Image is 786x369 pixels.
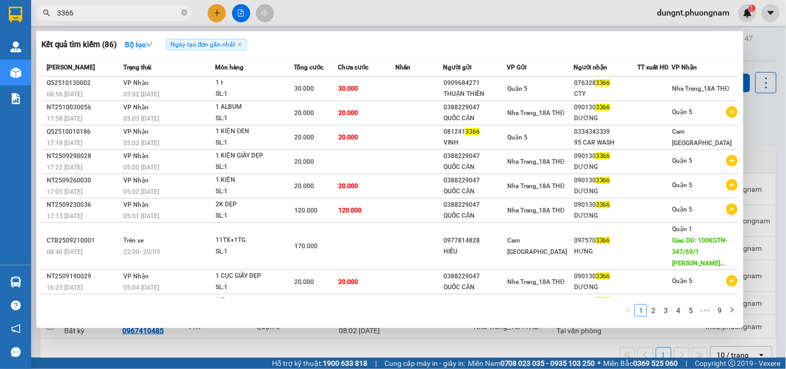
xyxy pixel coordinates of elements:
span: Nha Trang_18A THĐ [508,158,565,165]
span: 20.000 [338,109,358,117]
span: 3366 [596,273,610,280]
span: Cam [GEOGRAPHIC_DATA] [673,128,732,147]
span: Quận 5 [508,85,528,92]
span: plus-circle [726,204,738,215]
span: VP Nhận [123,201,149,208]
span: 17:13 [DATE] [47,212,82,220]
span: Quận 1 [673,225,693,233]
div: QUỐC CẬN [444,162,506,173]
span: VP Nhận [123,128,149,135]
span: TT xuất HĐ [637,64,669,71]
b: Gửi khách hàng [64,15,103,64]
div: SL: 1 [216,186,293,197]
span: VP Nhận [123,177,149,184]
div: DƯƠNG [574,186,637,197]
div: NT2509190029 [47,271,120,282]
div: HƯNG [574,246,637,257]
img: logo-vxr [9,7,22,22]
div: QUỐC CẬN [444,282,506,293]
span: 05:01 [DATE] [123,212,159,220]
div: 090594 [574,295,637,306]
span: 3366 [596,152,610,160]
span: Quận 5 [673,277,693,285]
div: 0388229047 [444,102,506,113]
span: 05:03 [DATE] [123,115,159,122]
a: 4 [673,305,684,316]
div: 1 KIỆN [216,175,293,186]
span: 17:18 [DATE] [47,139,82,147]
span: Tổng cước [294,64,323,71]
b: Phương Nam Express [13,67,57,134]
span: [PERSON_NAME] [47,64,95,71]
div: SL: 1 [216,162,293,173]
div: THUẬN THIÊN [444,89,506,100]
span: plus-circle [726,275,738,287]
span: Người gửi [443,64,471,71]
div: 11TX+1TG [216,235,293,246]
div: DƯƠNG [574,282,637,293]
span: close [237,42,242,47]
span: Nhãn [396,64,411,71]
span: 17:58 [DATE] [47,115,82,122]
div: 0388229047 [444,151,506,162]
li: 5 [684,304,697,317]
span: 05:02 [DATE] [123,91,159,98]
div: 081241 [444,126,506,137]
span: 120.000 [294,207,318,214]
div: 1 T [216,295,293,306]
span: 3366 [465,128,480,135]
button: right [726,304,738,317]
span: close-circle [181,9,188,16]
span: Quận 5 [673,206,693,213]
li: Next 5 Pages [697,304,713,317]
li: 4 [672,304,684,317]
div: 0977814828 [444,235,506,246]
div: 0388229047 [444,175,506,186]
span: search [43,9,50,17]
span: question-circle [11,301,21,310]
a: 9 [714,305,725,316]
span: 3366 [596,79,610,87]
div: VINH [444,137,506,148]
div: 090130 [574,175,637,186]
h3: Kết quả tìm kiếm ( 86 ) [41,39,117,50]
span: 05:04 [DATE] [123,284,159,291]
span: close-circle [181,8,188,18]
span: 20.000 [294,278,314,286]
input: Tìm tên, số ĐT hoặc mã đơn [57,7,179,19]
a: 2 [648,305,659,316]
button: left [622,304,635,317]
div: 090130 [574,200,637,210]
b: [DOMAIN_NAME] [87,39,142,48]
span: VP Nhận [123,79,149,87]
span: Người nhận [574,64,607,71]
a: 1 [635,305,647,316]
span: 20.000 [338,134,358,141]
span: left [625,307,632,313]
div: SL: 1 [216,113,293,124]
span: 20.000 [294,109,314,117]
div: 0388229047 [444,200,506,210]
div: SL: 1 [216,282,293,293]
span: 05:02 [DATE] [123,188,159,195]
img: solution-icon [10,93,21,104]
span: right [729,307,735,313]
span: 22:00 - 20/09 [123,248,160,256]
span: 3366 [596,237,610,244]
li: 2 [647,304,660,317]
img: warehouse-icon [10,277,21,288]
span: Giao DĐ: 100KGTN-347/69/1 [PERSON_NAME]... [673,237,728,267]
span: 20.000 [294,182,314,190]
div: 097570 [574,235,637,246]
span: plus-circle [726,155,738,166]
div: 2K DẸP [216,199,293,210]
span: 08:56 [DATE] [47,91,82,98]
div: 1 KIỆN GIẤY DẸP [216,150,293,162]
div: 95 CAR WASH [574,137,637,148]
span: 17:05 [DATE] [47,188,82,195]
span: VP Nhận [123,104,149,111]
span: VP Nhận [672,64,697,71]
div: 090130 [574,271,637,282]
div: 1 CỤC GIẤY DẸP [216,271,293,282]
li: 1 [635,304,647,317]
